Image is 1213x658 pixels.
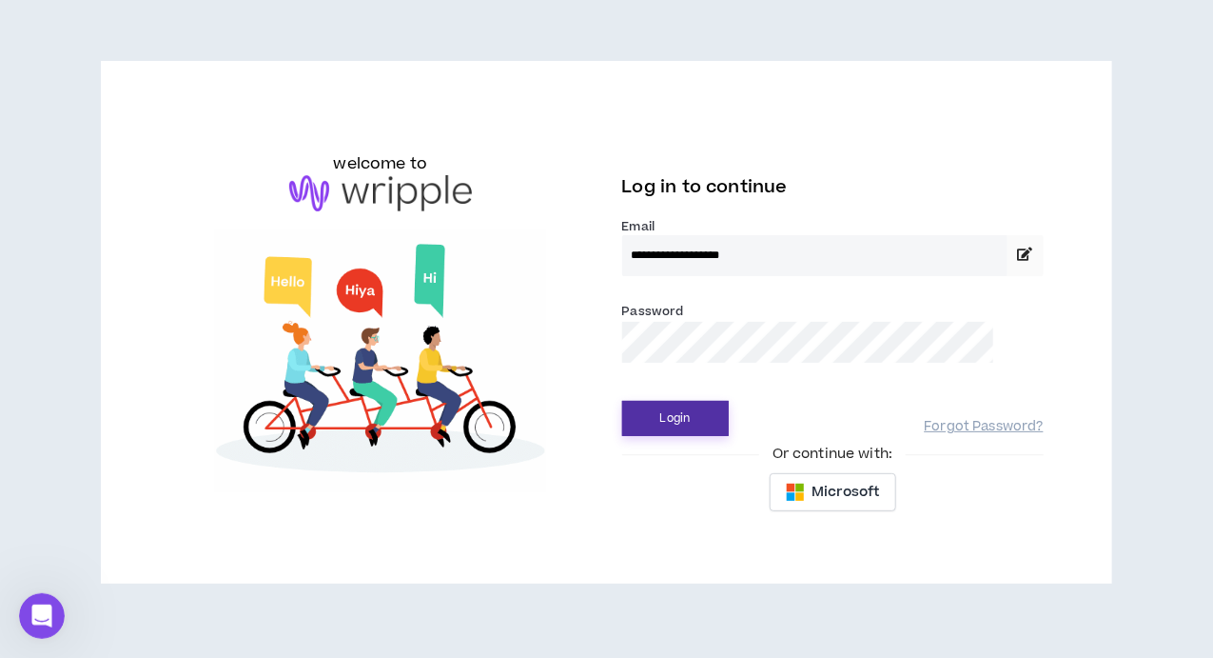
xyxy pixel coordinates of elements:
[334,152,428,175] h6: welcome to
[759,444,906,465] span: Or continue with:
[289,175,472,211] img: logo-brand.png
[622,303,684,320] label: Password
[19,593,65,639] iframe: Intercom live chat
[622,218,1044,235] label: Email
[770,473,896,511] button: Microsoft
[169,230,591,492] img: Welcome to Wripple
[622,175,788,199] span: Log in to continue
[812,482,880,503] span: Microsoft
[925,418,1044,436] a: Forgot Password?
[622,401,729,436] button: Login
